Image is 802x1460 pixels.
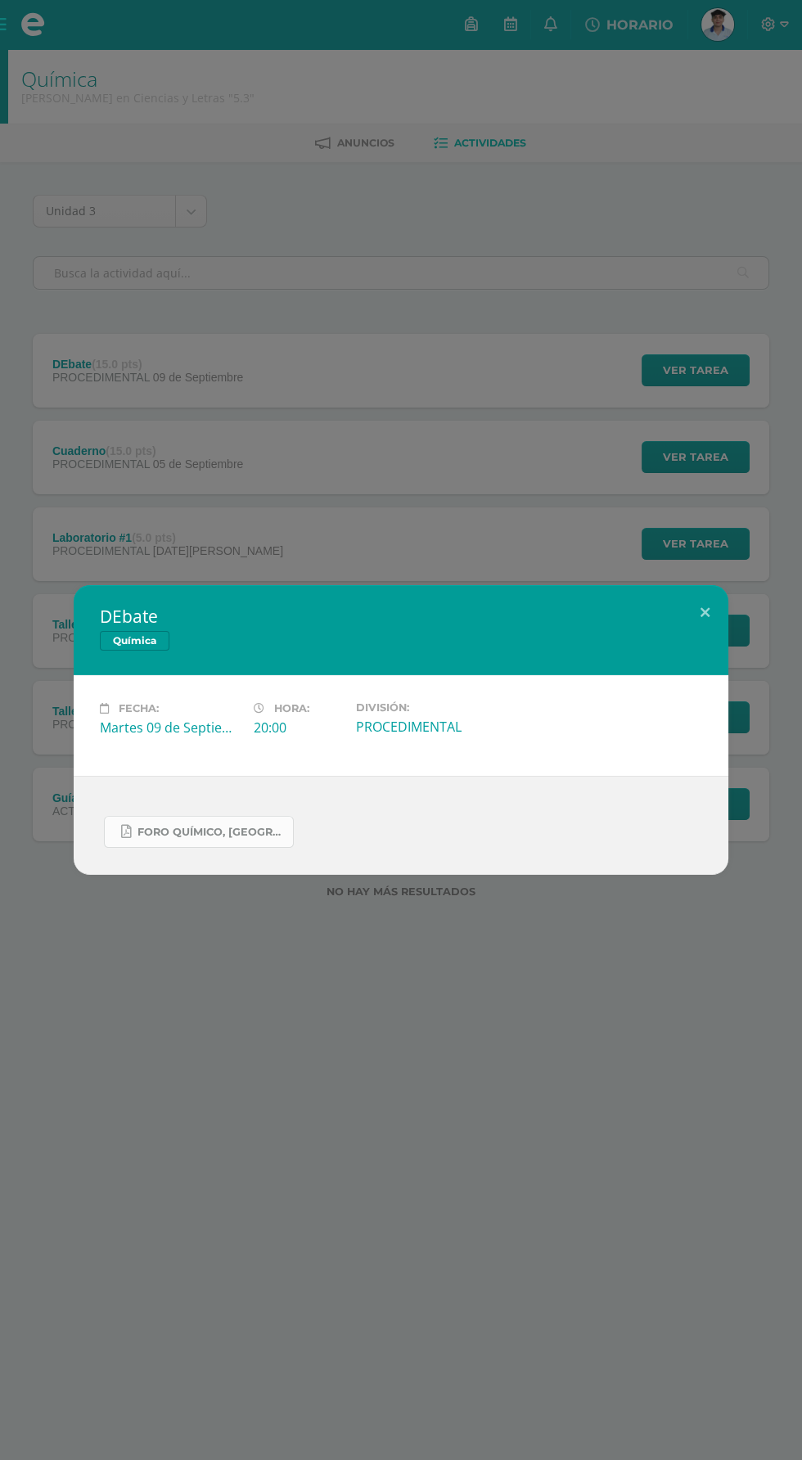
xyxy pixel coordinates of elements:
[104,816,294,848] a: Foro Químico, [GEOGRAPHIC_DATA] 2025.pdf
[100,719,241,737] div: Martes 09 de Septiembre
[682,585,728,641] button: Close (Esc)
[356,718,497,736] div: PROCEDIMENTAL
[356,701,497,714] label: División:
[100,631,169,651] span: Química
[137,826,285,839] span: Foro Químico, [GEOGRAPHIC_DATA] 2025.pdf
[119,702,159,714] span: Fecha:
[274,702,309,714] span: Hora:
[100,605,702,628] h2: DEbate
[254,719,343,737] div: 20:00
